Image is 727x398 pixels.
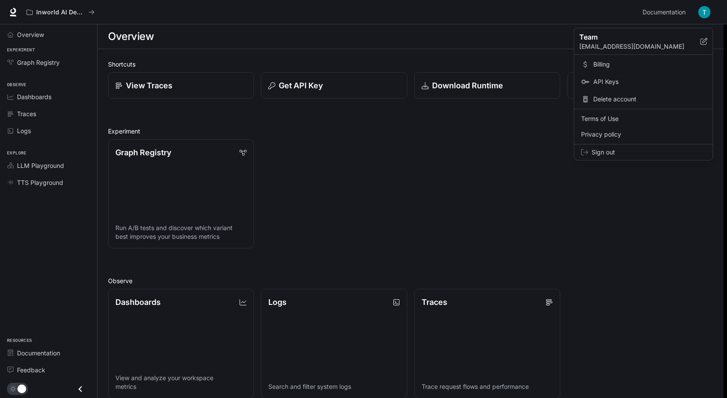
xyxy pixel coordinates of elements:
a: Terms of Use [576,111,711,127]
span: Delete account [593,95,706,104]
div: Sign out [574,144,713,160]
p: Team [579,32,686,42]
span: Sign out [592,148,706,157]
a: Privacy policy [576,127,711,142]
span: Billing [593,60,706,69]
span: Terms of Use [581,114,706,123]
p: [EMAIL_ADDRESS][DOMAIN_NAME] [579,42,700,51]
div: Team[EMAIL_ADDRESS][DOMAIN_NAME] [574,28,713,55]
a: API Keys [576,74,711,90]
span: Privacy policy [581,130,706,139]
span: API Keys [593,77,706,86]
a: Billing [576,57,711,72]
div: Delete account [576,91,711,107]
